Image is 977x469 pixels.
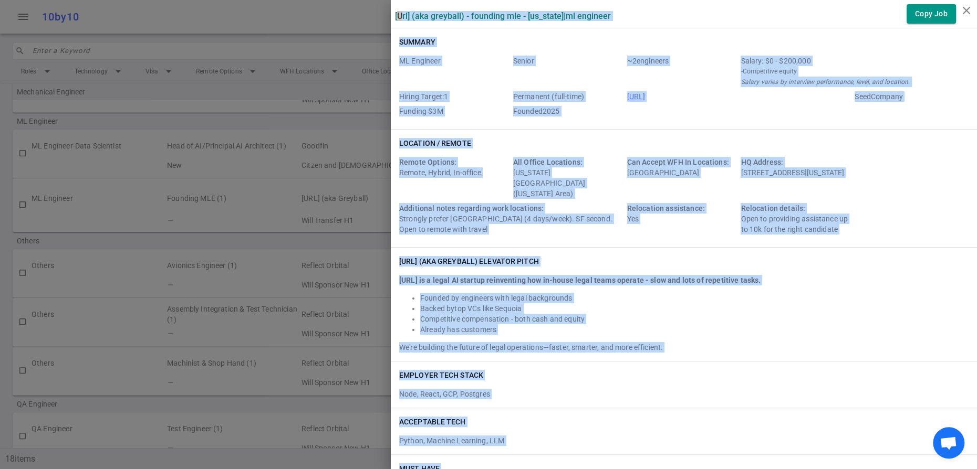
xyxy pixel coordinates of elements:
div: Open to providing assistance up to 10k for the right candidate [741,203,850,235]
span: Additional notes regarding work locations: [399,204,544,212]
div: Salary Range [741,56,964,66]
h6: Summary [399,37,435,47]
span: Team Count [627,56,737,87]
div: Python, Machine Learning, LLM [399,431,969,446]
span: Level [513,56,623,87]
span: Job Type [513,91,623,102]
span: Employer Stage e.g. Series A [855,91,964,102]
li: top VCs like Sequoia [420,303,969,314]
div: [US_STATE][GEOGRAPHIC_DATA] ([US_STATE] Area) [513,157,623,199]
div: Open chat [933,427,964,459]
h6: Location / Remote [399,138,471,148]
div: [GEOGRAPHIC_DATA] [627,157,737,199]
div: [STREET_ADDRESS][US_STATE] [741,157,964,199]
a: [URL] [627,92,646,101]
span: Employer Founding [399,106,509,116]
span: HQ Address: [741,158,783,166]
h6: [URL] (aka Greyball) elevator pitch [399,256,539,267]
i: close [960,4,973,17]
div: Yes [627,203,737,235]
span: Competitive compensation - both cash and equity [420,315,585,323]
i: Salary varies by interview performance, level, and location. [741,78,910,86]
strong: [URL] is a legal AI startup reinventing how in-house legal teams operate - slow and lots of repet... [399,276,761,284]
span: Relocation assistance: [627,204,705,212]
span: Backed by [420,304,454,313]
span: Can Accept WFH In Locations: [627,158,729,166]
span: Node, React, GCP, Postgres [399,390,490,398]
li: Founded by engineers with legal backgrounds [420,293,969,303]
h6: EMPLOYER TECH STACK [399,370,483,380]
span: Roles [399,56,509,87]
span: Company URL [627,91,851,102]
div: Strongly prefer [GEOGRAPHIC_DATA] (4 days/week). SF second. Open to remote with travel [399,203,623,235]
button: Copy Job [907,4,956,24]
span: Hiring Target [399,91,509,102]
span: Remote Options: [399,158,456,166]
div: We're building the future of legal operations—faster, smarter, and more efficient. [399,342,969,353]
label: [URL] (aka Greyball) - Founding MLE - [US_STATE] | ML Engineer [395,11,611,21]
span: Employer Founded [513,106,623,116]
h6: ACCEPTABLE TECH [399,417,466,427]
small: - Competitive equity [741,66,964,77]
span: All Office Locations: [513,158,583,166]
div: Remote, Hybrid, In-office [399,157,509,199]
span: Relocation details: [741,204,805,212]
span: Already has customers [420,325,496,334]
